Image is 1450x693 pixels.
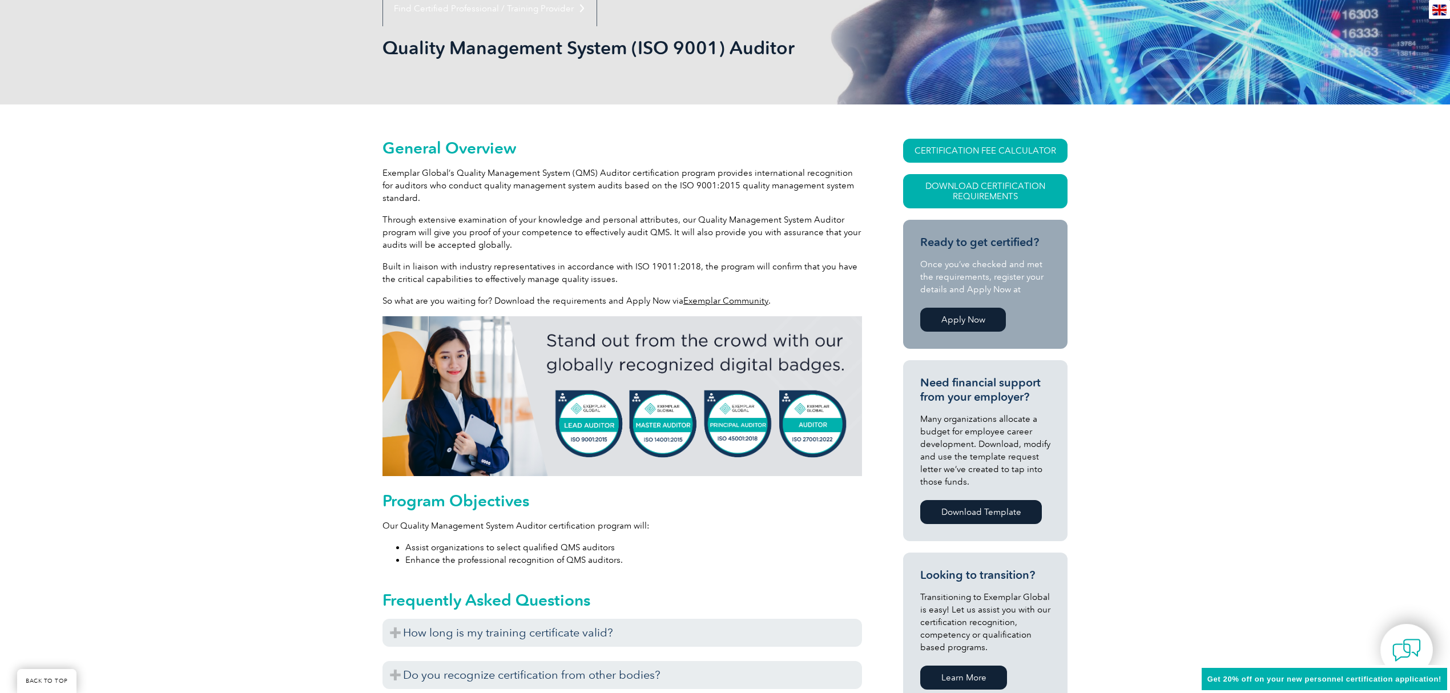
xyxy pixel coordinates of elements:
p: Exemplar Global’s Quality Management System (QMS) Auditor certification program provides internat... [382,167,862,204]
a: CERTIFICATION FEE CALCULATOR [903,139,1068,163]
span: Get 20% off on your new personnel certification application! [1207,675,1441,683]
h2: General Overview [382,139,862,157]
h3: Ready to get certified? [920,235,1050,249]
a: BACK TO TOP [17,669,76,693]
p: Built in liaison with industry representatives in accordance with ISO 19011:2018, the program wil... [382,260,862,285]
a: Download Template [920,500,1042,524]
img: contact-chat.png [1392,636,1421,664]
a: Learn More [920,666,1007,690]
h1: Quality Management System (ISO 9001) Auditor [382,37,821,59]
p: Once you’ve checked and met the requirements, register your details and Apply Now at [920,258,1050,296]
h2: Frequently Asked Questions [382,591,862,609]
p: Many organizations allocate a budget for employee career development. Download, modify and use th... [920,413,1050,488]
a: Download Certification Requirements [903,174,1068,208]
a: Exemplar Community [683,296,768,306]
a: Apply Now [920,308,1006,332]
h3: Looking to transition? [920,568,1050,582]
li: Assist organizations to select qualified QMS auditors [405,541,862,554]
h2: Program Objectives [382,491,862,510]
h3: How long is my training certificate valid? [382,619,862,647]
p: Through extensive examination of your knowledge and personal attributes, our Quality Management S... [382,213,862,251]
h3: Need financial support from your employer? [920,376,1050,404]
h3: Do you recognize certification from other bodies? [382,661,862,689]
li: Enhance the professional recognition of QMS auditors. [405,554,862,566]
p: Transitioning to Exemplar Global is easy! Let us assist you with our certification recognition, c... [920,591,1050,654]
p: Our Quality Management System Auditor certification program will: [382,519,862,532]
img: badges [382,316,862,476]
p: So what are you waiting for? Download the requirements and Apply Now via . [382,295,862,307]
img: en [1432,5,1447,15]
